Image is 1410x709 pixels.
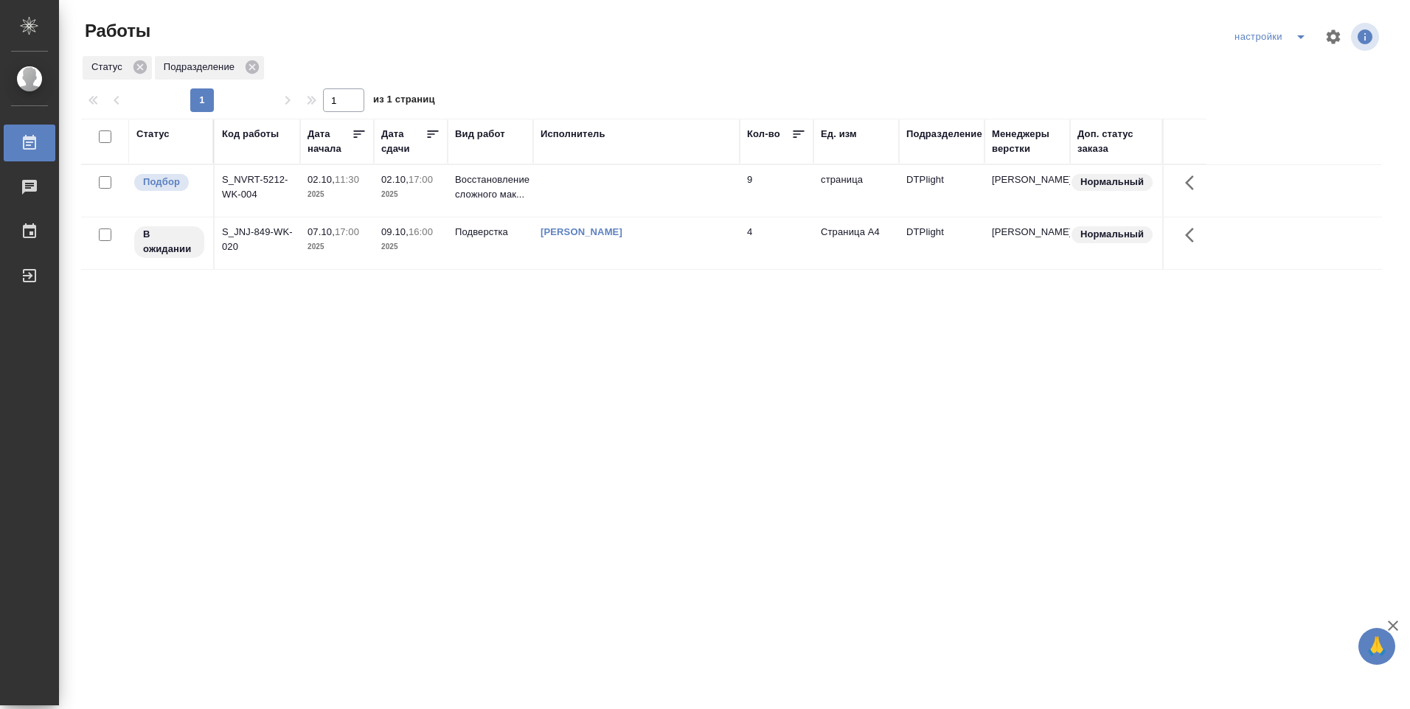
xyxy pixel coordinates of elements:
[992,172,1063,187] p: [PERSON_NAME]
[1351,23,1382,51] span: Посмотреть информацию
[136,127,170,142] div: Статус
[308,174,335,185] p: 02.10,
[1080,175,1144,189] p: Нормальный
[164,60,240,74] p: Подразделение
[373,91,435,112] span: из 1 страниц
[381,174,409,185] p: 02.10,
[813,217,899,269] td: Страница А4
[133,172,206,192] div: Можно подбирать исполнителей
[740,165,813,217] td: 9
[740,217,813,269] td: 4
[899,165,984,217] td: DTPlight
[215,217,300,269] td: S_JNJ-849-WK-020
[83,56,152,80] div: Статус
[381,127,426,156] div: Дата сдачи
[906,127,982,142] div: Подразделение
[91,60,128,74] p: Статус
[992,127,1063,156] div: Менеджеры верстки
[335,226,359,237] p: 17:00
[133,225,206,259] div: Исполнитель назначен, приступать к работе пока рано
[308,187,367,202] p: 2025
[455,172,526,202] p: Восстановление сложного мак...
[1176,217,1212,253] button: Здесь прячутся важные кнопки
[81,19,150,43] span: Работы
[1231,25,1316,49] div: split button
[455,127,505,142] div: Вид работ
[541,226,622,237] a: [PERSON_NAME]
[335,174,359,185] p: 11:30
[455,225,526,240] p: Подверстка
[1080,227,1144,242] p: Нормальный
[409,226,433,237] p: 16:00
[381,187,440,202] p: 2025
[821,127,857,142] div: Ед. изм
[747,127,780,142] div: Кол-во
[1364,631,1389,662] span: 🙏
[215,165,300,217] td: S_NVRT-5212-WK-004
[155,56,264,80] div: Подразделение
[308,127,352,156] div: Дата начала
[308,240,367,254] p: 2025
[813,165,899,217] td: страница
[1176,165,1212,200] button: Здесь прячутся важные кнопки
[992,225,1063,240] p: [PERSON_NAME]
[409,174,433,185] p: 17:00
[143,175,180,189] p: Подбор
[222,127,279,142] div: Код работы
[308,226,335,237] p: 07.10,
[1316,19,1351,55] span: Настроить таблицу
[143,227,195,256] p: В ожидании
[381,240,440,254] p: 2025
[1077,127,1155,156] div: Доп. статус заказа
[1358,628,1395,665] button: 🙏
[541,127,605,142] div: Исполнитель
[381,226,409,237] p: 09.10,
[899,217,984,269] td: DTPlight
